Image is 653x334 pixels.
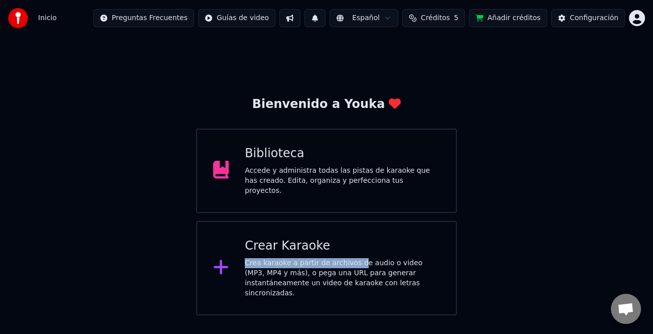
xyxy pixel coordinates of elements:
[245,146,440,162] div: Biblioteca
[551,9,625,27] button: Configuración
[611,294,641,324] div: Chat abierto
[469,9,547,27] button: Añadir créditos
[38,13,57,23] nav: breadcrumb
[245,166,440,196] div: Accede y administra todas las pistas de karaoke que has creado. Edita, organiza y perfecciona tus...
[245,238,440,254] div: Crear Karaoke
[93,9,194,27] button: Preguntas Frecuentes
[252,96,401,113] div: Bienvenido a Youka
[402,9,465,27] button: Créditos5
[245,258,440,298] div: Crea karaoke a partir de archivos de audio o video (MP3, MP4 y más), o pega una URL para generar ...
[38,13,57,23] span: Inicio
[570,13,618,23] div: Configuración
[421,13,450,23] span: Créditos
[198,9,275,27] button: Guías de video
[8,8,28,28] img: youka
[454,13,458,23] span: 5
